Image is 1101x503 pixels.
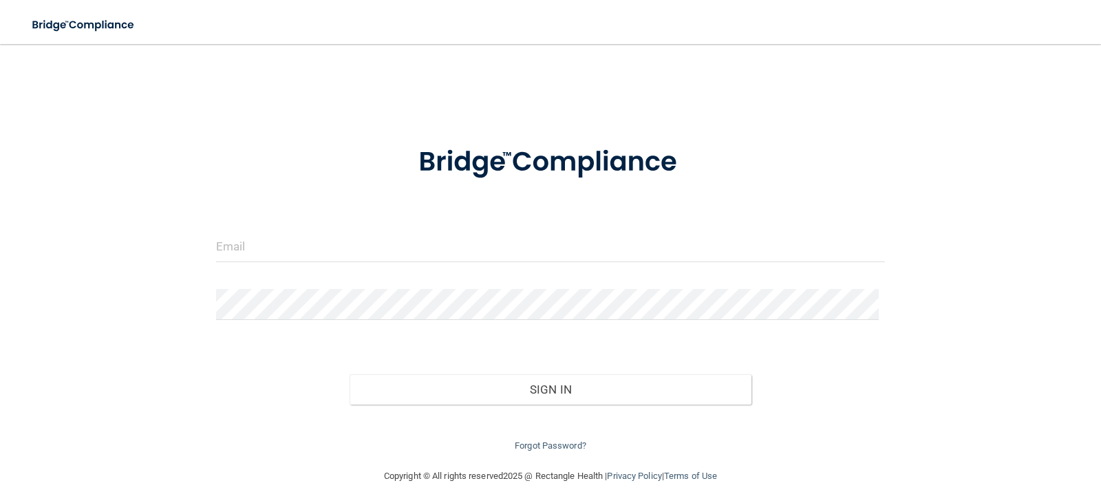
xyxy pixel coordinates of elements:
button: Sign In [350,374,751,405]
img: bridge_compliance_login_screen.278c3ca4.svg [21,11,147,39]
a: Forgot Password? [515,440,586,451]
img: bridge_compliance_login_screen.278c3ca4.svg [390,127,711,198]
a: Privacy Policy [607,471,661,481]
input: Email [216,231,886,262]
a: Terms of Use [664,471,717,481]
div: Copyright © All rights reserved 2025 @ Rectangle Health | | [299,454,802,498]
